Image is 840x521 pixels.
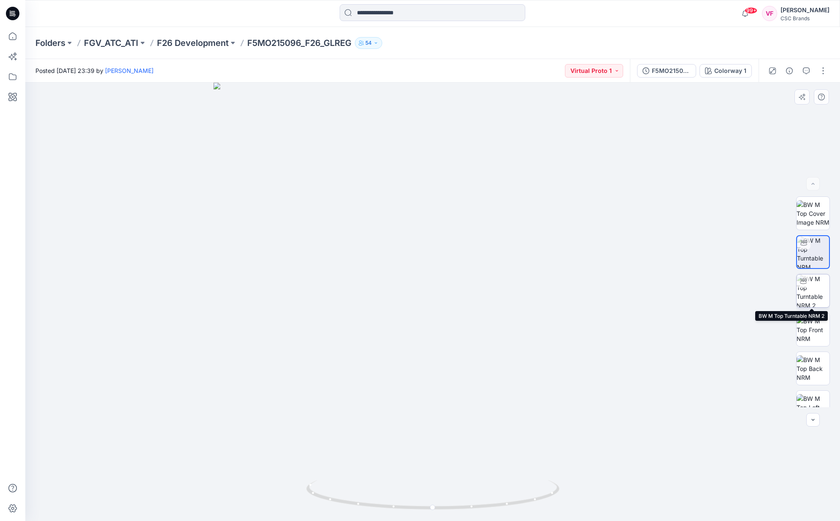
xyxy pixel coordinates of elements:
[797,317,829,343] img: BW M Top Front NRM
[797,394,829,421] img: BW M Top Left NRM
[35,37,65,49] a: Folders
[781,5,829,15] div: [PERSON_NAME]
[637,64,696,78] button: F5MO215096_F26_GLREG_VP1
[84,37,138,49] a: FGV_ATC_ATI
[797,355,829,382] img: BW M Top Back NRM
[355,37,382,49] button: 54
[797,236,829,268] img: BW M Top Turntable NRM
[700,64,752,78] button: Colorway 1
[783,64,796,78] button: Details
[365,38,372,48] p: 54
[247,37,351,49] p: F5MO215096_F26_GLREG
[745,7,757,14] span: 99+
[714,66,746,75] div: Colorway 1
[797,200,829,227] img: BW M Top Cover Image NRM
[652,66,691,75] div: F5MO215096_F26_GLREG_VP1
[781,15,829,21] div: CSC Brands
[157,37,229,49] a: F26 Development
[35,66,154,75] span: Posted [DATE] 23:39 by
[762,6,777,21] div: VF
[797,274,829,307] img: BW M Top Turntable NRM 2
[105,67,154,74] a: [PERSON_NAME]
